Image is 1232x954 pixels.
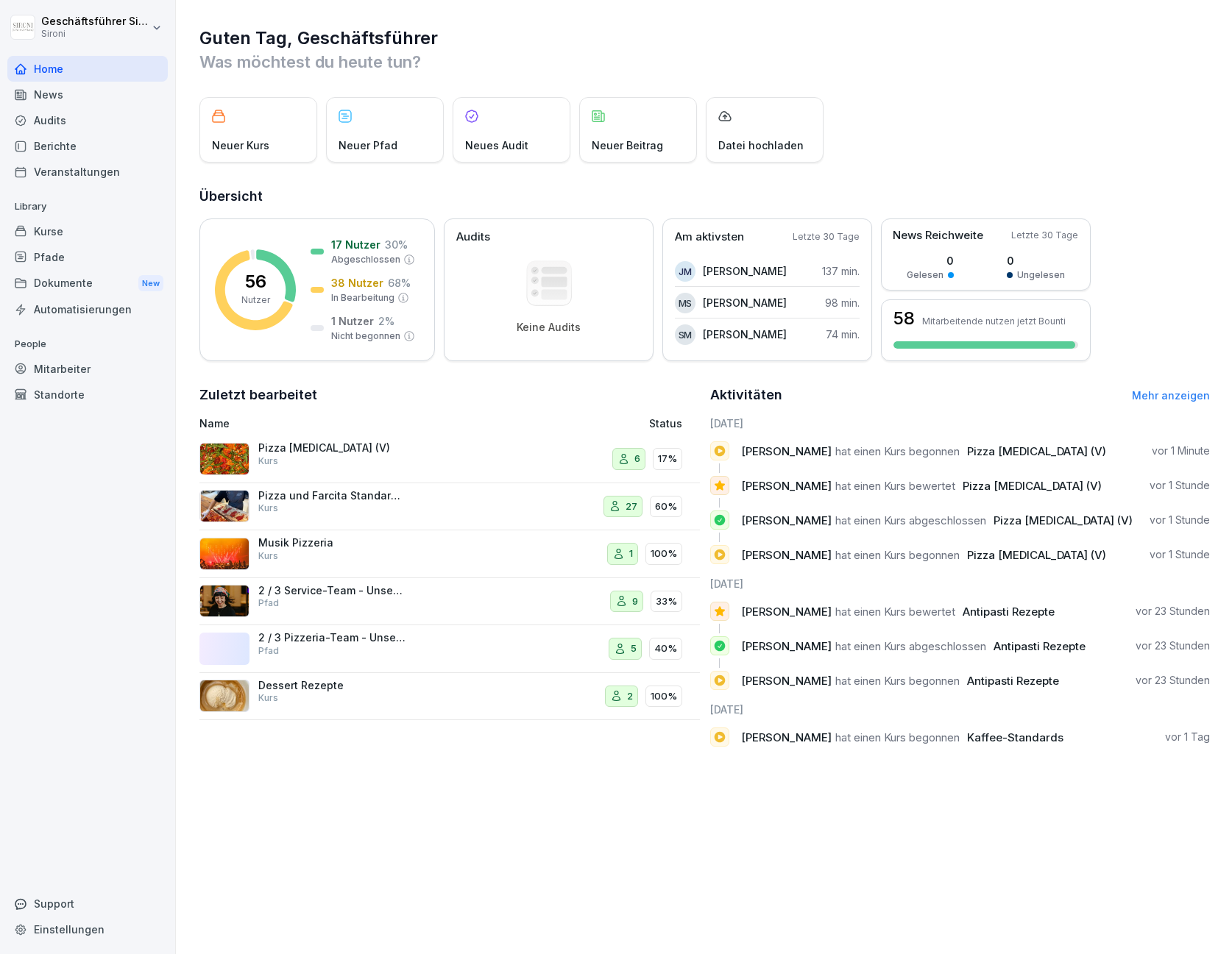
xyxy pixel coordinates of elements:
span: [PERSON_NAME] [741,444,832,458]
p: Keine Audits [517,321,581,334]
h2: Aktivitäten [710,385,782,405]
p: Status [649,416,682,431]
a: Veranstaltungen [7,159,168,185]
p: 74 min. [826,327,860,342]
p: Sironi [41,29,149,39]
p: 2 / 3 Service-Team - Unsere Produkte [258,584,406,597]
img: p22mk1hts1sj9bvesm4hc4zk.png [199,585,249,617]
span: hat einen Kurs abgeschlossen [835,513,986,527]
a: Musik PizzeriaKurs1100% [199,530,700,578]
p: Datei hochladen [718,138,804,153]
img: zyvhtweyt47y1etu6k7gt48a.png [199,490,249,522]
a: Dessert RezepteKurs2100% [199,673,700,721]
p: 33% [656,594,677,609]
p: [PERSON_NAME] [703,327,787,342]
p: Neuer Pfad [339,138,397,153]
img: fr9tmtynacnbc68n3kf2tpkd.png [199,680,249,712]
span: hat einen Kurs begonnen [835,730,960,744]
h6: [DATE] [710,416,1211,431]
p: 2 [627,689,633,704]
p: 56 [245,273,266,291]
p: 98 min. [825,295,860,310]
h6: [DATE] [710,702,1211,717]
p: Pizza und Farcita Standards und Zubereitung [258,489,406,502]
p: 40% [654,641,677,656]
p: 60% [655,499,677,514]
p: vor 1 Tag [1165,730,1210,744]
p: Nutzer [241,293,270,307]
span: [PERSON_NAME] [741,639,832,653]
p: Kurs [258,502,278,515]
p: Pfad [258,597,279,610]
p: Kurs [258,549,278,563]
div: Mitarbeiter [7,356,168,382]
span: Antipasti Rezepte [963,605,1055,619]
span: [PERSON_NAME] [741,730,832,744]
p: vor 1 Stunde [1150,513,1210,527]
div: Berichte [7,133,168,159]
p: Abgeschlossen [331,253,400,266]
a: Einstellungen [7,916,168,942]
p: 1 Nutzer [331,313,374,329]
p: In Bearbeitung [331,291,394,305]
p: 68 % [388,275,411,291]
a: News [7,82,168,107]
p: 2 / 3 Pizzeria-Team - Unsere Produkte [258,631,406,644]
p: Neuer Kurs [212,138,269,153]
p: Pfad [258,644,279,658]
p: Geschäftsführer Sironi [41,15,149,28]
span: [PERSON_NAME] [741,479,832,493]
h2: Übersicht [199,186,1210,207]
img: ptfehjakux1ythuqs2d8013j.png [199,443,249,475]
a: Pfade [7,244,168,270]
span: Kaffee-Standards [967,730,1063,744]
p: 100% [651,547,677,561]
span: [PERSON_NAME] [741,548,832,562]
div: Automatisierungen [7,296,168,322]
span: Pizza [MEDICAL_DATA] (V) [967,444,1106,458]
p: [PERSON_NAME] [703,295,787,310]
span: hat einen Kurs abgeschlossen [835,639,986,653]
p: Mitarbeitende nutzen jetzt Bounti [922,316,1066,327]
span: Antipasti Rezepte [994,639,1086,653]
span: hat einen Kurs begonnen [835,674,960,688]
p: Library [7,195,168,218]
img: sgzbwvgoo4yrpflre49udgym.png [199,538,249,570]
p: 9 [632,594,638,609]
p: Kurs [258,455,278,468]
p: Nicht begonnen [331,330,400,343]
p: Pizza [MEDICAL_DATA] (V) [258,441,406,455]
div: MS [675,293,695,313]
div: SM [675,324,695,345]
p: vor 23 Stunden [1136,604,1210,619]
a: Kurse [7,218,168,244]
div: Support [7,891,168,916]
a: Home [7,56,168,82]
p: Name [199,416,509,431]
div: Dokumente [7,270,168,297]
p: Letzte 30 Tage [793,230,860,243]
p: 137 min. [822,263,860,279]
a: DokumenteNew [7,270,168,297]
a: Pizza [MEDICAL_DATA] (V)Kurs617% [199,435,700,483]
a: 2 / 3 Service-Team - Unsere ProduktePfad933% [199,578,700,626]
a: Standorte [7,382,168,407]
span: [PERSON_NAME] [741,674,832,688]
p: 17 Nutzer [331,237,380,252]
p: 6 [634,452,640,466]
p: Letzte 30 Tage [1011,229,1078,242]
p: vor 23 Stunden [1136,673,1210,688]
p: 0 [907,253,954,268]
p: vor 1 Stunde [1150,547,1210,562]
h3: 58 [893,310,915,327]
p: 38 Nutzer [331,275,383,291]
p: 100% [651,689,677,704]
p: Neues Audit [465,138,528,153]
div: New [138,275,163,292]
